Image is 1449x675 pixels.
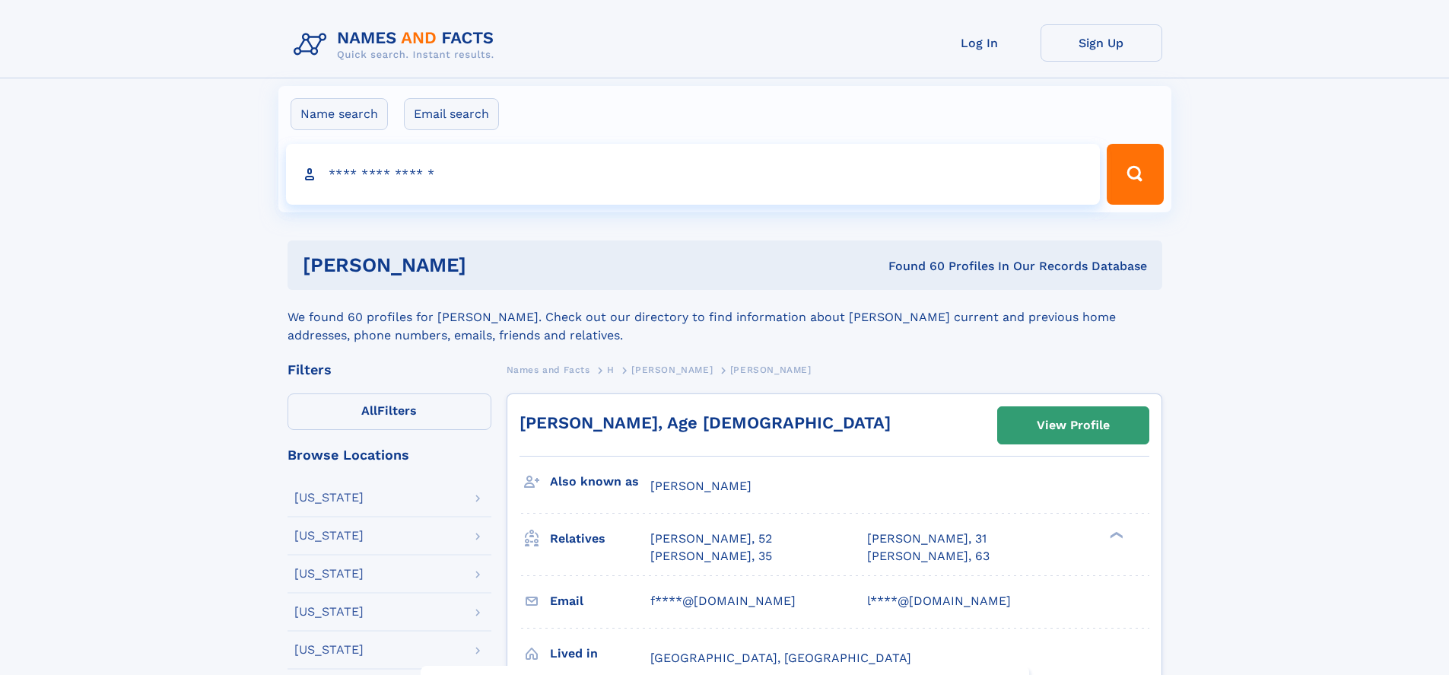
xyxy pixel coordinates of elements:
[550,588,650,614] h3: Email
[550,526,650,552] h3: Relatives
[867,548,990,565] a: [PERSON_NAME], 63
[998,407,1149,444] a: View Profile
[550,469,650,495] h3: Also known as
[607,360,615,379] a: H
[607,365,615,375] span: H
[677,258,1147,275] div: Found 60 Profiles In Our Records Database
[294,568,364,580] div: [US_STATE]
[288,448,491,462] div: Browse Locations
[520,413,891,432] a: [PERSON_NAME], Age [DEMOGRAPHIC_DATA]
[1037,408,1110,443] div: View Profile
[650,479,752,493] span: [PERSON_NAME]
[1041,24,1162,62] a: Sign Up
[631,360,713,379] a: [PERSON_NAME]
[291,98,388,130] label: Name search
[919,24,1041,62] a: Log In
[288,290,1162,345] div: We found 60 profiles for [PERSON_NAME]. Check out our directory to find information about [PERSON...
[286,144,1101,205] input: search input
[361,403,377,418] span: All
[730,365,812,375] span: [PERSON_NAME]
[650,548,772,565] a: [PERSON_NAME], 35
[303,256,678,275] h1: [PERSON_NAME]
[288,24,507,65] img: Logo Names and Facts
[1107,144,1163,205] button: Search Button
[507,360,590,379] a: Names and Facts
[404,98,499,130] label: Email search
[650,530,772,547] a: [PERSON_NAME], 52
[294,606,364,618] div: [US_STATE]
[631,365,713,375] span: [PERSON_NAME]
[294,492,364,504] div: [US_STATE]
[550,641,650,667] h3: Lived in
[650,651,911,665] span: [GEOGRAPHIC_DATA], [GEOGRAPHIC_DATA]
[294,644,364,656] div: [US_STATE]
[1106,530,1124,540] div: ❯
[288,393,491,430] label: Filters
[294,530,364,542] div: [US_STATE]
[867,530,987,547] a: [PERSON_NAME], 31
[288,363,491,377] div: Filters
